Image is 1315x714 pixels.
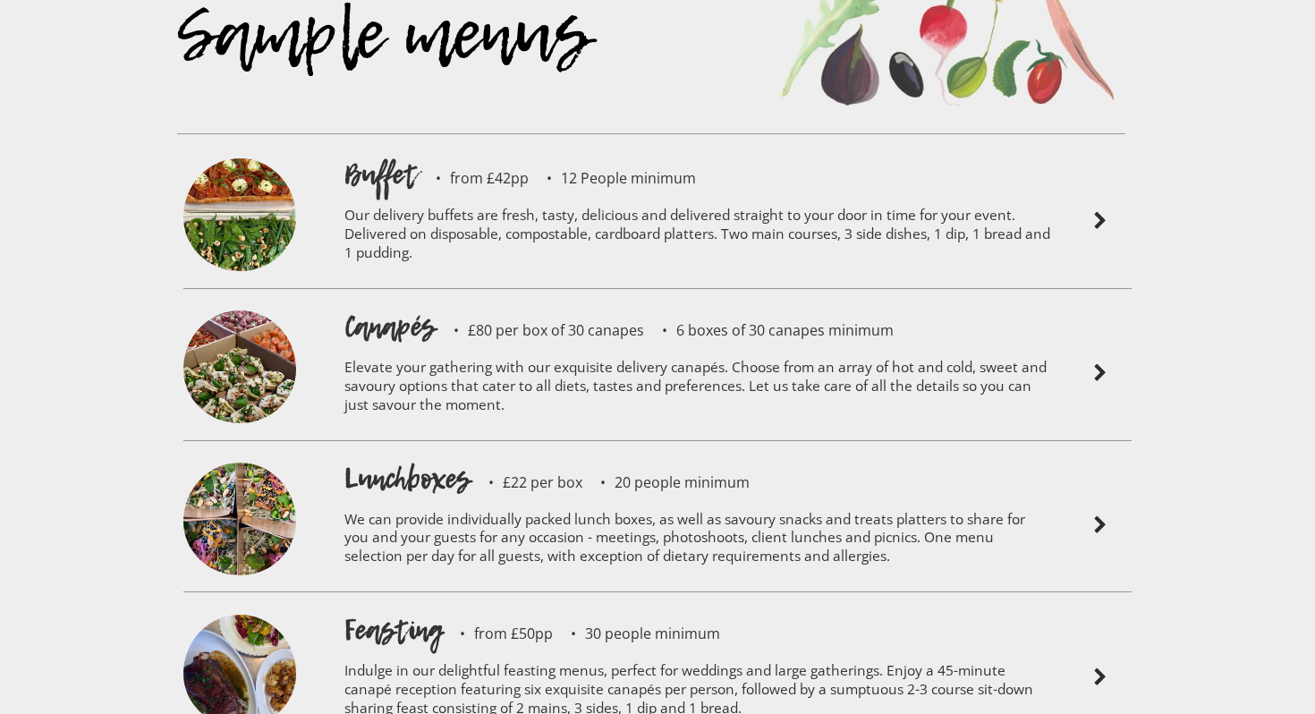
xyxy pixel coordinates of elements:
[344,610,442,650] h1: Feasting
[442,626,553,641] p: from £50pp
[418,171,529,185] p: from £42pp
[344,498,1051,583] p: We can provide individually packed lunch boxes, as well as savoury snacks and treats platters to ...
[344,459,471,498] h1: Lunchboxes
[177,24,760,133] div: Sample menus
[582,475,750,489] p: 20 people minimum
[644,323,894,337] p: 6 boxes of 30 canapes minimum
[344,346,1051,431] p: Elevate your gathering with our exquisite delivery canapés. Choose from an array of hot and cold,...
[471,475,582,489] p: £22 per box
[344,194,1051,279] p: Our delivery buffets are fresh, tasty, delicious and delivered straight to your door in time for ...
[436,323,644,337] p: £80 per box of 30 canapes
[344,307,436,346] h1: Canapés
[553,626,720,641] p: 30 people minimum
[529,171,696,185] p: 12 People minimum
